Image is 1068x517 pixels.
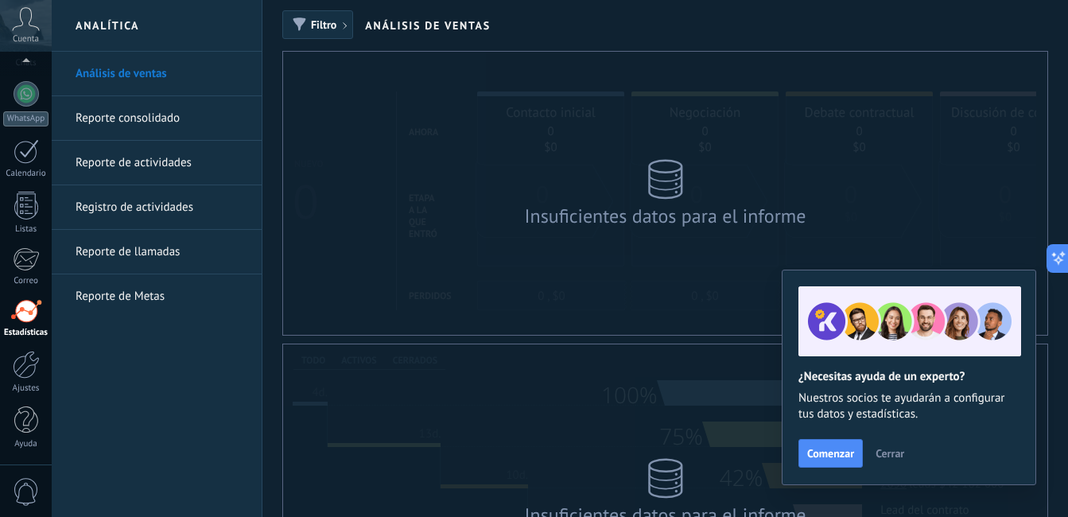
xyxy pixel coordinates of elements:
span: Cuenta [13,34,39,45]
div: Insuficientes datos para el informe [522,204,809,228]
span: Comenzar [807,448,854,459]
span: Cerrar [876,448,904,459]
div: Calendario [3,169,49,179]
a: Reporte consolidado [76,96,246,141]
a: Reporte de actividades [76,141,246,185]
li: Reporte de Metas [52,274,262,318]
button: Comenzar [798,439,863,468]
li: Análisis de ventas [52,52,262,96]
li: Reporte de llamadas [52,230,262,274]
div: Ayuda [3,439,49,449]
li: Registro de actividades [52,185,262,230]
span: Filtro [311,19,336,30]
button: Cerrar [868,441,911,465]
div: Ajustes [3,383,49,394]
button: Filtro [282,10,353,39]
a: Reporte de llamadas [76,230,246,274]
a: Registro de actividades [76,185,246,230]
a: Reporte de Metas [76,274,246,319]
div: Listas [3,224,49,235]
li: Reporte de actividades [52,141,262,185]
a: Análisis de ventas [76,52,246,96]
h2: ¿Necesitas ayuda de un experto? [798,369,1019,384]
div: Correo [3,276,49,286]
span: Nuestros socios te ayudarán a configurar tus datos y estadísticas. [798,391,1019,422]
div: WhatsApp [3,111,49,126]
div: Estadísticas [3,328,49,338]
li: Reporte consolidado [52,96,262,141]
